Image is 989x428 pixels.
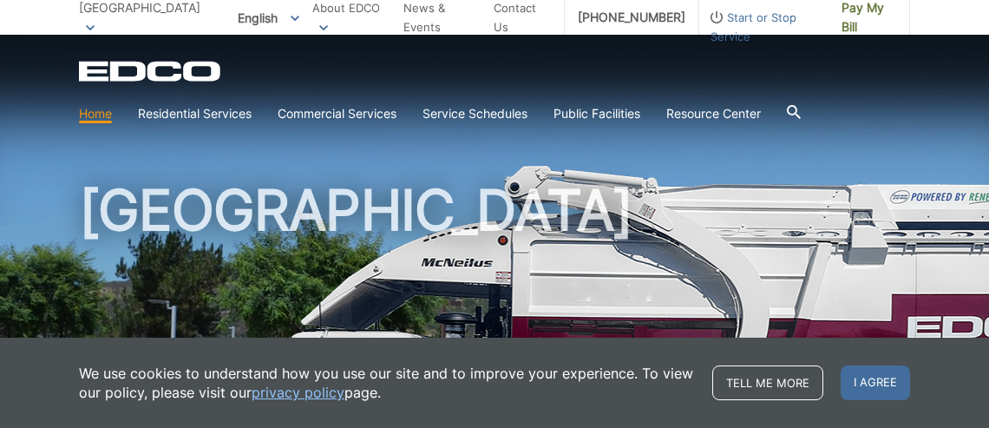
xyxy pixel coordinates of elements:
p: We use cookies to understand how you use our site and to improve your experience. To view our pol... [79,364,695,402]
a: Commercial Services [278,104,396,123]
a: EDCD logo. Return to the homepage. [79,61,223,82]
a: Residential Services [138,104,252,123]
a: Public Facilities [553,104,640,123]
a: Resource Center [666,104,761,123]
a: privacy policy [252,383,344,402]
a: Home [79,104,112,123]
a: Tell me more [712,365,823,400]
a: Service Schedules [422,104,527,123]
span: English [225,3,312,32]
span: I agree [841,365,910,400]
